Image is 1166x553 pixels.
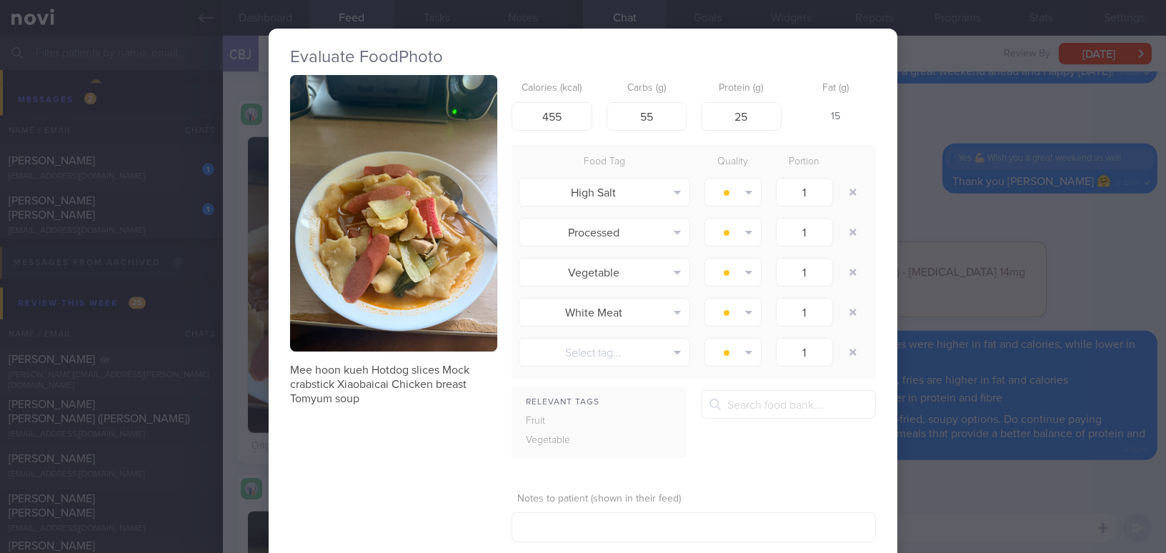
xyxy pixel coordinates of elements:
div: 15 [796,102,877,132]
button: High Salt [519,178,690,206]
button: White Meat [519,298,690,327]
div: Portion [769,152,840,172]
input: 1.0 [776,258,833,287]
input: 9 [701,102,782,131]
input: 1.0 [776,218,833,246]
input: 250 [512,102,592,131]
button: Processed [519,218,690,246]
input: 33 [607,102,687,131]
input: 1.0 [776,178,833,206]
div: Vegetable [512,431,603,451]
input: 1.0 [776,298,833,327]
p: Mee hoon kueh Hotdog slices Mock crabstick Xiaobaicai Chicken breast Tomyum soup [290,363,497,406]
img: Mee hoon kueh Hotdog slices Mock crabstick Xiaobaicai Chicken breast Tomyum soup [290,75,497,352]
div: Quality [697,152,769,172]
div: Fruit [512,412,603,432]
input: Search food bank... [701,390,876,419]
button: Select tag... [519,338,690,367]
label: Calories (kcal) [517,82,587,95]
label: Fat (g) [802,82,871,95]
h2: Evaluate Food Photo [290,46,876,68]
div: Food Tag [512,152,697,172]
label: Carbs (g) [612,82,682,95]
label: Protein (g) [707,82,776,95]
input: 1.0 [776,338,833,367]
div: Relevant Tags [512,394,687,412]
label: Notes to patient (shown in their feed) [517,493,870,506]
button: Vegetable [519,258,690,287]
